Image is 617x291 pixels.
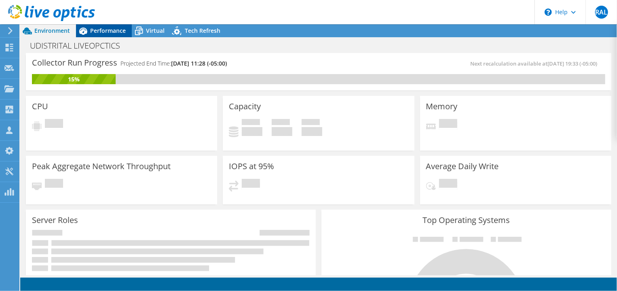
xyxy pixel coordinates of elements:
[272,119,290,127] span: Free
[439,119,457,130] span: Pending
[545,8,552,16] svg: \n
[120,59,227,68] h4: Projected End Time:
[439,179,457,190] span: Pending
[32,102,48,111] h3: CPU
[302,119,320,127] span: Total
[302,127,322,136] h4: 0 GiB
[426,102,458,111] h3: Memory
[229,102,261,111] h3: Capacity
[229,162,274,171] h3: IOPS at 95%
[547,60,597,67] span: [DATE] 19:33 (-05:00)
[185,27,220,34] span: Tech Refresh
[45,179,63,190] span: Pending
[90,27,126,34] span: Performance
[32,162,171,171] h3: Peak Aggregate Network Throughput
[426,162,499,171] h3: Average Daily Write
[146,27,165,34] span: Virtual
[242,179,260,190] span: Pending
[34,27,70,34] span: Environment
[32,75,116,84] div: 15%
[242,119,260,127] span: Used
[272,127,292,136] h4: 0 GiB
[328,216,605,225] h3: Top Operating Systems
[26,41,133,50] h1: UDISTRITAL LIVEOPCTICS
[171,59,227,67] span: [DATE] 11:28 (-05:00)
[32,216,78,225] h3: Server Roles
[470,60,601,67] span: Next recalculation available at
[242,127,262,136] h4: 0 GiB
[595,6,608,19] span: RAL
[45,119,63,130] span: Pending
